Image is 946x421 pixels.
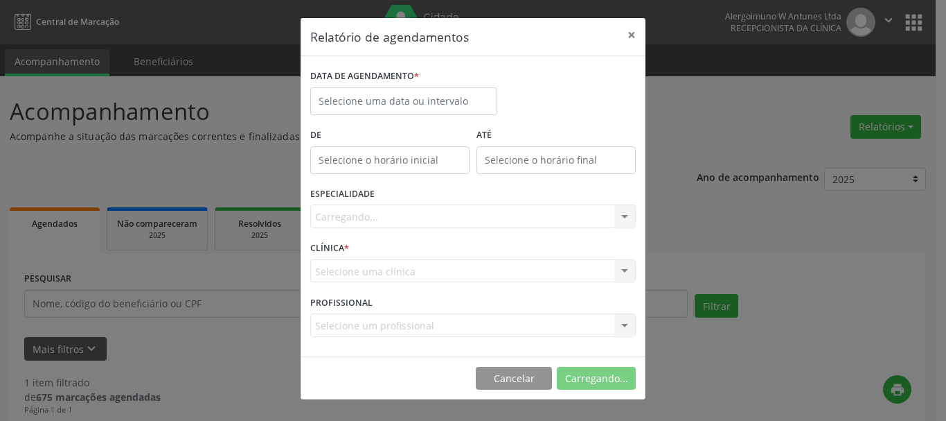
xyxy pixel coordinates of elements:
label: CLÍNICA [310,238,349,259]
label: De [310,125,470,146]
button: Cancelar [476,367,552,390]
label: ATÉ [476,125,636,146]
h5: Relatório de agendamentos [310,28,469,46]
button: Close [618,18,645,52]
input: Selecione o horário final [476,146,636,174]
input: Selecione uma data ou intervalo [310,87,497,115]
label: PROFISSIONAL [310,292,373,313]
label: DATA DE AGENDAMENTO [310,66,419,87]
button: Carregando... [557,367,636,390]
label: ESPECIALIDADE [310,184,375,205]
input: Selecione o horário inicial [310,146,470,174]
